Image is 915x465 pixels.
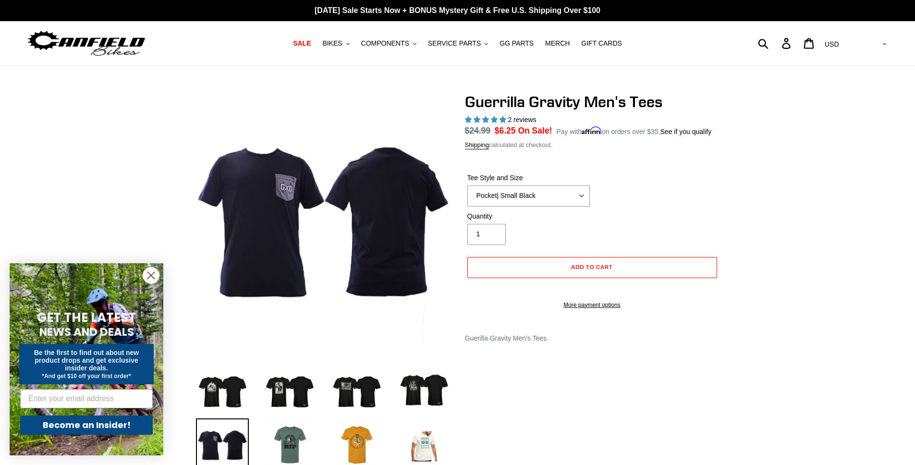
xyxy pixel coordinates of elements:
label: Tee Style and Size [467,173,590,183]
span: 5.00 stars [465,116,508,123]
span: Be the first to find out about new product drops and get exclusive insider deals. [34,349,139,372]
p: Pay with on orders over $35. [556,124,711,137]
span: *And get $10 off your first order* [42,373,131,379]
span: 2 reviews [508,116,536,123]
input: Enter your email address [20,389,153,408]
input: Search [763,33,788,54]
span: GIFT CARDS [581,39,622,48]
s: $24.99 [465,126,491,135]
span: MERCH [545,39,570,48]
span: SALE [293,39,311,48]
button: COMPONENTS [356,37,421,50]
label: Quantity [467,211,590,221]
span: NEWS AND DEALS [39,324,134,340]
div: calculated at checkout. [465,140,720,150]
span: SERVICE PARTS [428,39,481,48]
span: Affirm [582,126,602,135]
button: Add to cart [467,257,717,278]
a: SALE [288,37,316,50]
a: Shipping [465,141,489,149]
h1: Guerrilla Gravity Men's Tees [465,93,720,111]
span: COMPONENTS [361,39,409,48]
span: GET THE LATEST [37,309,136,326]
img: Canfield Bikes [26,28,146,59]
img: Load image into Gallery viewer, Guerrilla Gravity Men&#39;s Tees [330,363,383,416]
a: GG PARTS [495,37,538,50]
span: $6.25 [495,126,516,135]
button: Close dialog [143,267,159,284]
img: Load image into Gallery viewer, Guerrilla Gravity Men&#39;s Tees [263,363,316,416]
img: Load image into Gallery viewer, Guerrilla Gravity Men&#39;s Tees [398,363,451,416]
a: More payment options [467,301,717,309]
div: Guerilla Gravity Men's Tees [465,333,720,343]
span: BIKES [322,39,342,48]
a: GIFT CARDS [576,37,627,50]
button: BIKES [317,37,354,50]
span: On Sale! [518,124,552,137]
a: MERCH [540,37,574,50]
span: GG PARTS [500,39,534,48]
button: Become an Insider! [20,416,153,435]
span: Add to cart [571,263,613,270]
button: SERVICE PARTS [423,37,493,50]
a: See if you qualify - Learn more about Affirm Financing (opens in modal) [660,128,712,135]
img: Load image into Gallery viewer, Guerrilla Gravity Men&#39;s Tees [196,363,249,416]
